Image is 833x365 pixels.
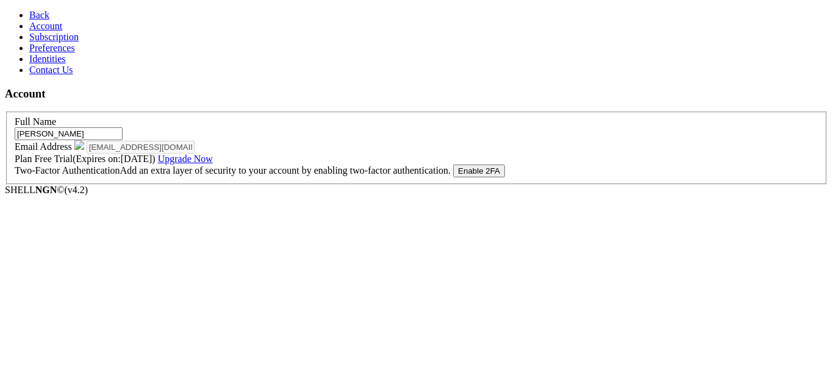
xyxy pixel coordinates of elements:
label: Two-Factor Authentication [15,165,453,175]
a: Upgrade Now [158,154,213,164]
img: google-icon.svg [74,140,84,150]
input: Full Name [15,127,123,140]
a: Contact Us [29,65,73,75]
label: Email Address [15,141,87,152]
a: Preferences [29,43,75,53]
button: Enable 2FA [453,165,505,177]
h3: Account [5,87,828,101]
label: Full Name [15,116,56,127]
span: Free Trial (Expires on: [DATE] ) [34,154,212,164]
a: Subscription [29,32,79,42]
label: Plan [15,154,213,164]
span: 4.2.0 [65,185,88,195]
a: Account [29,21,62,31]
a: Back [29,10,49,20]
b: NGN [35,185,57,195]
a: Identities [29,54,66,64]
span: Add an extra layer of security to your account by enabling two-factor authentication. [120,165,451,175]
span: SHELL © [5,185,88,195]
